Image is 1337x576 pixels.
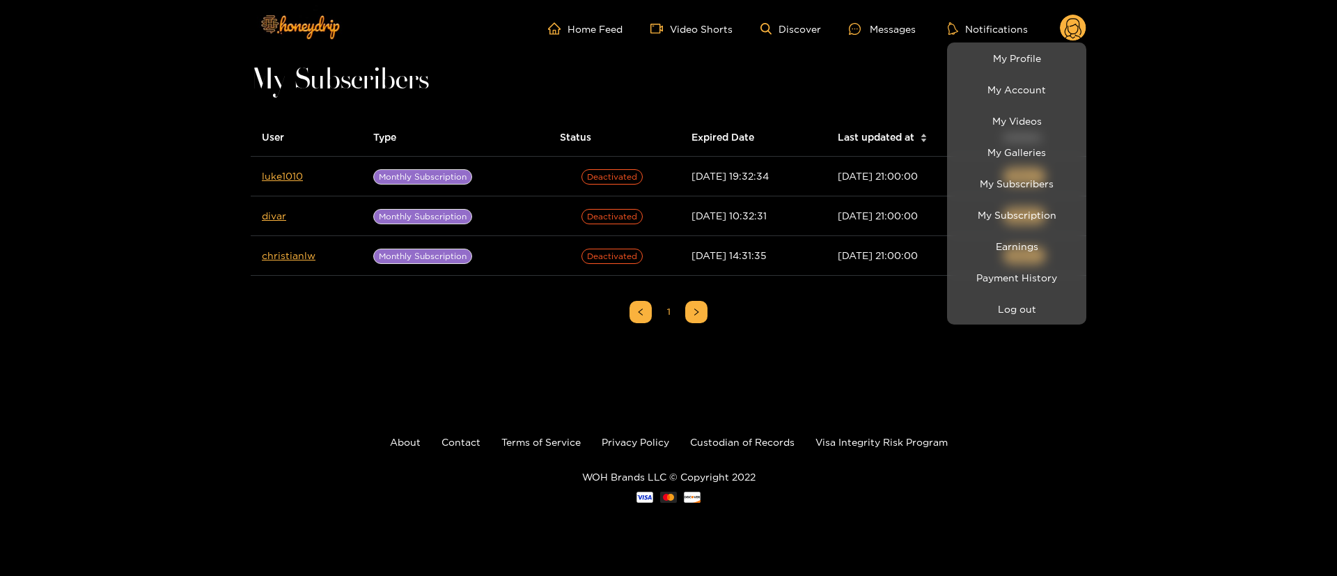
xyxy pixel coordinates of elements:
[951,46,1083,70] a: My Profile
[951,297,1083,321] button: Log out
[951,203,1083,227] a: My Subscription
[951,109,1083,133] a: My Videos
[951,265,1083,290] a: Payment History
[951,77,1083,102] a: My Account
[951,140,1083,164] a: My Galleries
[951,171,1083,196] a: My Subscribers
[951,234,1083,258] a: Earnings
